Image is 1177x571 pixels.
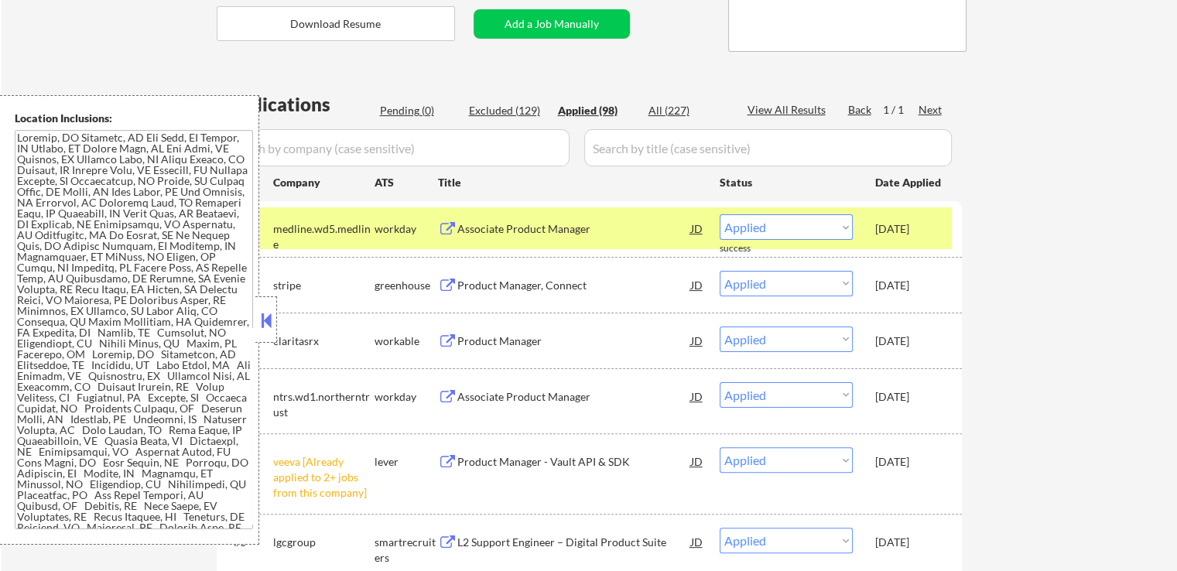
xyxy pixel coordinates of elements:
div: Associate Product Manager [457,389,691,405]
div: Associate Product Manager [457,221,691,237]
div: Location Inclusions: [15,111,253,126]
div: JD [689,382,705,410]
div: greenhouse [375,278,438,293]
div: JD [689,528,705,556]
div: Back [848,102,873,118]
div: L2 Support Engineer – Digital Product Suite [457,535,691,550]
div: [DATE] [875,389,943,405]
div: All (227) [648,103,726,118]
div: [DATE] [875,454,943,470]
div: [DATE] [875,535,943,550]
div: ntrs.wd1.northerntrust [273,389,375,419]
div: lever [375,454,438,470]
div: ATS [375,175,438,190]
input: Search by title (case sensitive) [584,129,952,166]
div: 1 / 1 [883,102,919,118]
div: veeva [Already applied to 2+ jobs from this company] [273,454,375,500]
div: JD [689,327,705,354]
div: Product Manager - Vault API & SDK [457,454,691,470]
div: Title [438,175,705,190]
div: medline.wd5.medline [273,221,375,251]
div: success [720,242,782,255]
div: Status [720,168,853,196]
button: Add a Job Manually [474,9,630,39]
div: JD [689,271,705,299]
div: Applied (98) [558,103,635,118]
div: JD [689,447,705,475]
div: Pending (0) [380,103,457,118]
div: workday [375,221,438,237]
div: JD [689,214,705,242]
div: [DATE] [875,333,943,349]
div: Next [919,102,943,118]
input: Search by company (case sensitive) [221,129,570,166]
div: Excluded (129) [469,103,546,118]
button: Download Resume [217,6,455,41]
div: smartrecruiters [375,535,438,565]
div: claritasrx [273,333,375,349]
div: lgcgroup [273,535,375,550]
div: Company [273,175,375,190]
div: [DATE] [875,278,943,293]
div: stripe [273,278,375,293]
div: workday [375,389,438,405]
div: Product Manager [457,333,691,349]
div: [DATE] [875,221,943,237]
div: workable [375,333,438,349]
div: Date Applied [875,175,943,190]
div: Applications [221,95,375,114]
div: Product Manager, Connect [457,278,691,293]
div: View All Results [748,102,830,118]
